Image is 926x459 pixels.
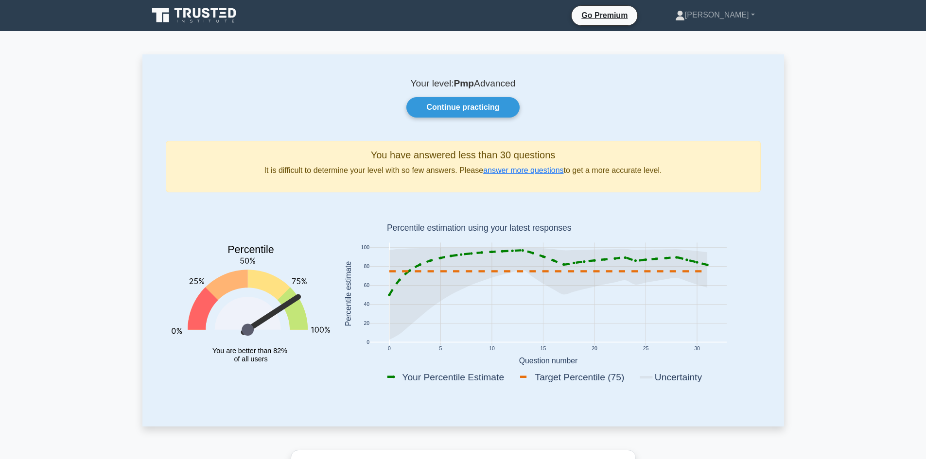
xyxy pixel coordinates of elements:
p: It is difficult to determine your level with so few answers. Please to get a more accurate level. [174,165,752,176]
text: 0 [367,340,369,345]
text: 10 [489,346,495,352]
b: Pmp [454,78,474,88]
p: Your level: Advanced [166,78,761,89]
text: 20 [592,346,597,352]
text: 100 [361,245,369,251]
text: 0 [387,346,390,352]
a: answer more questions [483,166,563,174]
text: 15 [540,346,546,352]
text: Percentile [227,244,274,256]
tspan: of all users [234,355,267,363]
a: Continue practicing [406,97,519,118]
text: Question number [519,357,577,365]
text: 60 [364,283,369,289]
h5: You have answered less than 30 questions [174,149,752,161]
a: Go Premium [576,9,633,21]
a: [PERSON_NAME] [652,5,778,25]
text: 80 [364,264,369,270]
text: Percentile estimate [344,261,352,326]
text: 25 [643,346,648,352]
text: 40 [364,302,369,307]
text: 30 [694,346,700,352]
text: Percentile estimation using your latest responses [386,223,571,233]
text: 20 [364,321,369,326]
text: 5 [439,346,442,352]
tspan: You are better than 82% [212,347,287,355]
